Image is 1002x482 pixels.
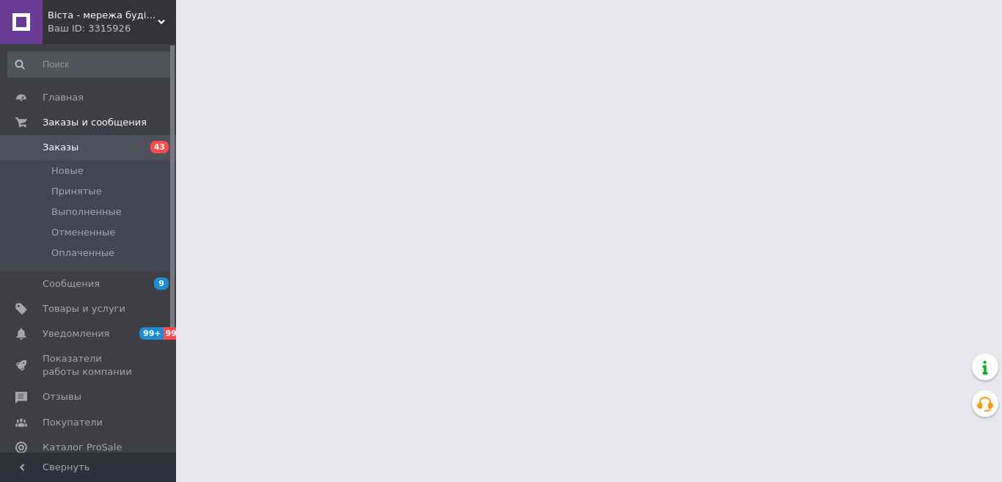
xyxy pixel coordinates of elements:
[43,141,78,154] span: Заказы
[164,327,188,340] span: 99+
[43,352,136,379] span: Показатели работы компании
[48,9,158,22] span: Віста - мережа будівельно-господарчих маркетів
[43,441,122,454] span: Каталог ProSale
[43,302,125,315] span: Товары и услуги
[7,51,173,78] input: Поиск
[51,164,84,178] span: Новые
[51,226,115,239] span: Отмененные
[43,390,81,404] span: Отзывы
[51,247,114,260] span: Оплаченные
[43,91,84,104] span: Главная
[139,327,164,340] span: 99+
[51,185,102,198] span: Принятые
[43,327,109,340] span: Уведомления
[51,205,122,219] span: Выполненные
[150,141,169,153] span: 43
[43,277,100,291] span: Сообщения
[43,116,147,129] span: Заказы и сообщения
[48,22,176,35] div: Ваш ID: 3315926
[154,277,169,290] span: 9
[43,416,103,429] span: Покупатели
